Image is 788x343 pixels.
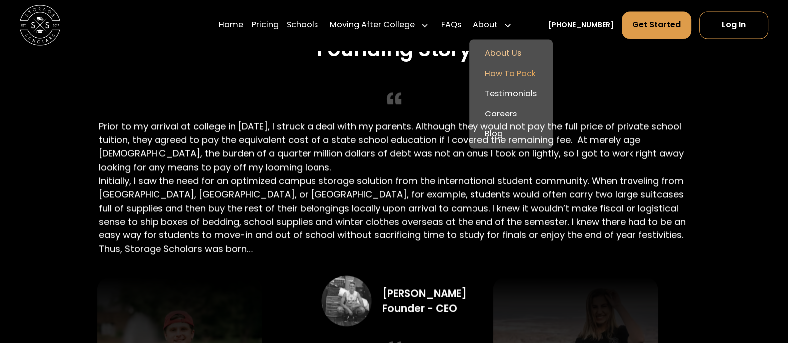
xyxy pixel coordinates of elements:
[469,39,553,148] nav: About
[473,84,549,104] a: Testimonials
[330,19,415,31] div: Moving After College
[441,11,461,39] a: FAQs
[699,11,768,39] a: Log In
[20,5,60,45] img: Storage Scholars main logo
[473,64,549,84] a: How To Pack
[473,19,498,31] div: About
[622,11,691,39] a: Get Started
[473,104,549,123] a: Careers
[473,43,549,63] a: About Us
[219,11,243,39] a: Home
[469,11,516,39] div: About
[326,11,433,39] div: Moving After College
[548,20,614,30] a: [PHONE_NUMBER]
[251,11,278,39] a: Pricing
[473,124,549,144] a: Blog
[317,37,471,62] h3: Founding Story
[287,11,318,39] a: Schools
